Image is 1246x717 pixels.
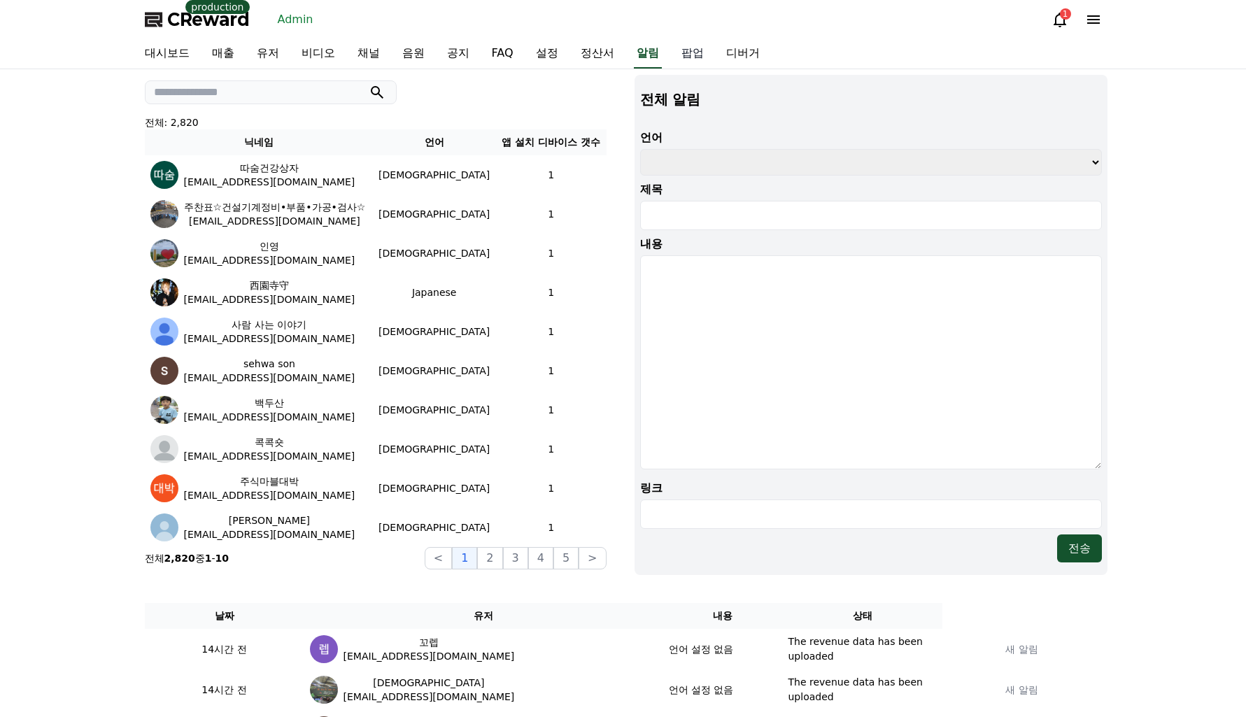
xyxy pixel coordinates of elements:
[373,508,496,547] td: [DEMOGRAPHIC_DATA]
[663,669,783,710] td: 언어 설정 없음
[477,547,502,569] button: 2
[373,430,496,469] td: [DEMOGRAPHIC_DATA]
[189,214,360,228] p: [EMAIL_ADDRESS][DOMAIN_NAME]
[496,508,607,547] td: 1
[150,239,178,267] img: 프로필 이미지
[240,161,299,175] p: 따숨건강상자
[496,469,607,508] td: 1
[92,443,180,478] a: Messages
[150,474,178,502] img: 프로필 이미지
[205,553,212,564] strong: 1
[640,149,1102,176] select: 언어
[1057,534,1102,562] button: 전송
[373,469,496,508] td: [DEMOGRAPHIC_DATA]
[436,39,481,69] a: 공지
[481,39,525,69] a: FAQ
[150,278,178,306] img: 프로필 이미지
[184,410,355,424] p: [EMAIL_ADDRESS][DOMAIN_NAME]
[201,39,246,69] a: 매출
[1005,684,1038,695] span: 새 알림
[260,239,279,253] p: 인영
[452,547,477,569] button: 1
[150,161,178,189] img: 프로필 이미지
[180,443,269,478] a: Settings
[243,357,295,371] p: sehwa son
[207,464,241,476] span: Settings
[145,129,373,155] th: 닉네임
[579,547,606,569] button: >
[250,278,289,292] p: 西園寺守
[525,39,569,69] a: 설정
[255,435,284,449] p: 콕콕숏
[184,292,355,306] p: [EMAIL_ADDRESS][DOMAIN_NAME]
[290,39,346,69] a: 비디오
[145,551,229,565] p: 전체 중 -
[145,115,607,129] p: 전체: 2,820
[344,690,515,704] p: [EMAIL_ADDRESS][DOMAIN_NAME]
[640,131,663,144] span: 언어
[373,351,496,390] td: [DEMOGRAPHIC_DATA]
[640,255,1102,469] textarea: 내용
[150,396,178,424] img: 프로필 이미지
[373,155,496,194] td: [DEMOGRAPHIC_DATA]
[184,200,366,214] p: 주찬표☆건설기계정비•부품•가공•검사☆
[496,312,607,351] td: 1
[150,435,178,463] img: 프로필 이미지
[373,234,496,273] td: [DEMOGRAPHIC_DATA]
[310,635,338,663] img: 프로필 이미지
[145,8,250,31] a: CReward
[150,357,178,385] img: 프로필 이미지
[134,39,201,69] a: 대시보드
[640,237,663,250] span: 내용
[1060,8,1071,20] div: 1
[663,603,783,629] th: 내용
[670,39,715,69] a: 팝업
[496,430,607,469] td: 1
[496,155,607,194] td: 1
[634,39,662,69] a: 알림
[346,39,391,69] a: 채널
[425,547,452,569] button: <
[503,547,528,569] button: 3
[496,351,607,390] td: 1
[640,481,663,495] span: 링크
[496,129,607,155] th: 앱 설치 디바이스 갯수
[36,464,60,476] span: Home
[715,39,771,69] a: 디버거
[663,629,783,669] td: 언어 설정 없음
[373,676,484,690] p: [DEMOGRAPHIC_DATA]
[150,683,299,697] p: 14시간 전
[373,273,496,312] td: Japanese
[569,39,625,69] a: 정산서
[246,39,290,69] a: 유저
[640,499,1102,529] input: 링크
[184,371,355,385] p: [EMAIL_ADDRESS][DOMAIN_NAME]
[373,194,496,234] td: [DEMOGRAPHIC_DATA]
[640,201,1102,230] input: 제목
[116,465,157,476] span: Messages
[496,273,607,312] td: 1
[373,390,496,430] td: [DEMOGRAPHIC_DATA]
[783,603,942,629] th: 상태
[184,449,355,463] p: [EMAIL_ADDRESS][DOMAIN_NAME]
[229,513,310,527] p: [PERSON_NAME]
[373,312,496,351] td: [DEMOGRAPHIC_DATA]
[304,603,663,629] th: 유저
[255,396,284,410] p: 백두산
[145,603,304,629] th: 날짜
[496,390,607,430] td: 1
[419,635,439,649] p: 꼬렙
[150,642,299,657] p: 14시간 전
[1005,644,1038,655] span: 새 알림
[184,253,355,267] p: [EMAIL_ADDRESS][DOMAIN_NAME]
[215,553,229,564] strong: 10
[4,443,92,478] a: Home
[184,527,355,541] p: [EMAIL_ADDRESS][DOMAIN_NAME]
[528,547,553,569] button: 4
[496,194,607,234] td: 1
[783,629,942,669] td: The revenue data has been uploaded
[240,474,299,488] p: 주식마블대박
[272,8,319,31] a: Admin
[783,669,942,710] td: The revenue data has been uploaded
[150,513,178,541] img: 프로필 이미지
